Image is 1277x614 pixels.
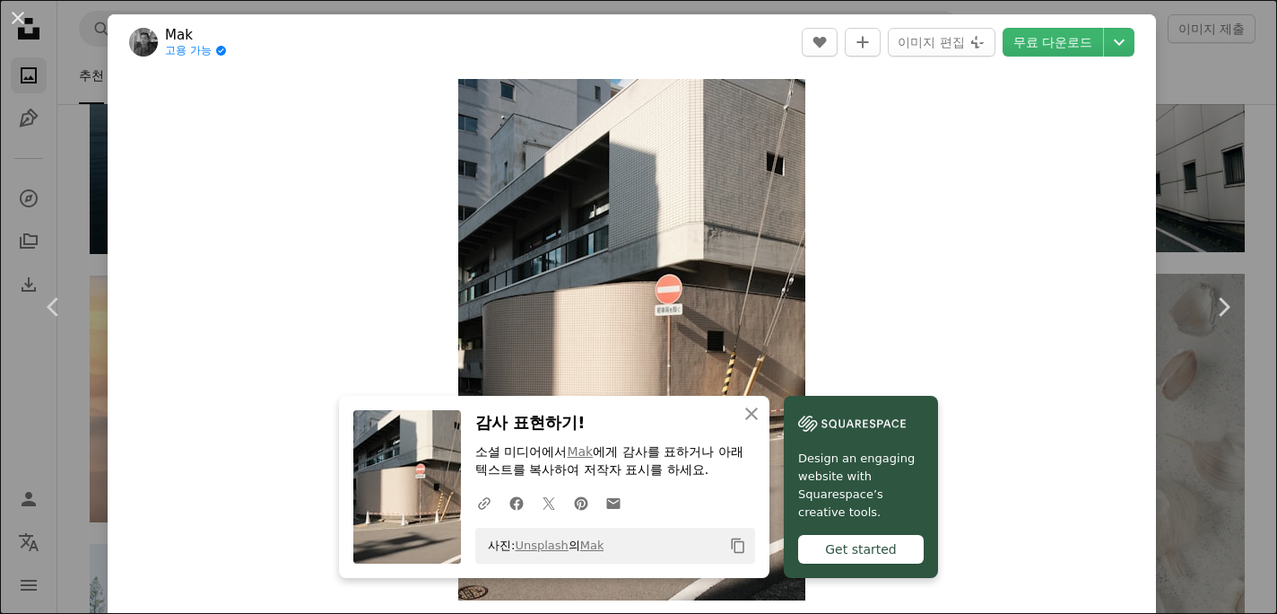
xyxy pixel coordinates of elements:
[565,485,597,521] a: Pinterest에 공유
[1003,28,1103,57] a: 무료 다운로드
[888,28,995,57] button: 이미지 편집
[1104,28,1134,57] button: 다운로드 크기 선택
[475,410,755,436] h3: 감사 표현하기!
[802,28,838,57] button: 좋아요
[515,539,568,552] a: Unsplash
[475,443,755,479] p: 소셜 미디어에서 에게 감사를 표하거나 아래 텍스트를 복사하여 저작자 표시를 하세요.
[784,396,938,578] a: Design an engaging website with Squarespace’s creative tools.Get started
[567,444,593,459] a: Mak
[1169,221,1277,393] a: 다음
[458,79,805,601] img: 출입 금지 표지판과 원뿔이 있는 현대적인 건물
[533,485,565,521] a: Twitter에 공유
[458,79,805,601] button: 이 이미지 확대
[500,485,533,521] a: Facebook에 공유
[597,485,630,521] a: 이메일로 공유에 공유
[798,410,906,437] img: file-1606177908946-d1eed1cbe4f5image
[165,44,227,58] a: 고용 가능
[798,450,924,522] span: Design an engaging website with Squarespace’s creative tools.
[479,531,604,560] span: 사진: 의
[723,531,753,561] button: 클립보드에 복사하기
[580,539,604,552] a: Mak
[129,28,158,57] img: Mak의 프로필로 이동
[845,28,881,57] button: 컬렉션에 추가
[165,26,227,44] a: Mak
[798,535,924,564] div: Get started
